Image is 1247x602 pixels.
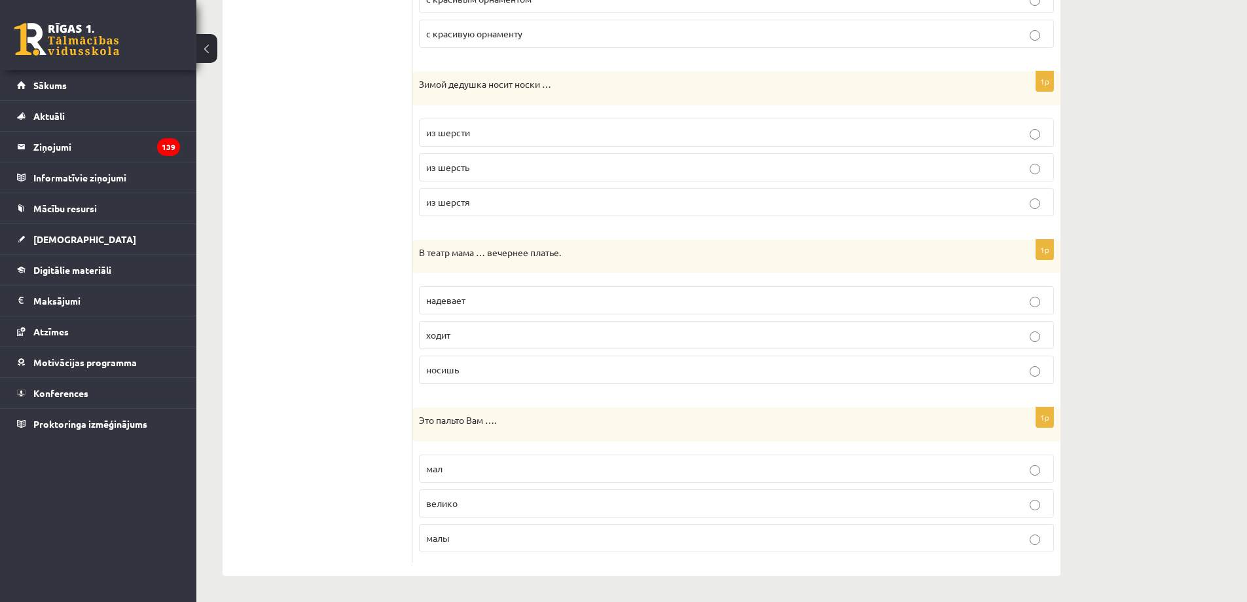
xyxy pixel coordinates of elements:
[33,326,69,337] span: Atzīmes
[33,110,65,122] span: Aktuāli
[17,132,180,162] a: Ziņojumi139
[426,28,522,39] span: с красивую орнаменту
[14,23,119,56] a: Rīgas 1. Tālmācības vidusskola
[33,132,180,162] legend: Ziņojumi
[1030,366,1040,377] input: носишь
[17,224,180,254] a: [DEMOGRAPHIC_DATA]
[33,233,136,245] span: [DEMOGRAPHIC_DATA]
[1030,164,1040,174] input: из шерсть
[1030,129,1040,140] input: из шерсти
[426,126,470,138] span: из шерсти
[1030,535,1040,545] input: малы
[419,246,988,259] p: В театр мама … вечернее платье.
[426,532,450,544] span: малы
[17,409,180,439] a: Proktoringa izmēģinājums
[33,286,180,316] legend: Maksājumi
[17,316,180,347] a: Atzīmes
[33,162,180,193] legend: Informatīvie ziņojumi
[33,418,147,430] span: Proktoringa izmēģinājums
[1036,407,1054,428] p: 1p
[426,462,443,474] span: мал
[33,264,111,276] span: Digitālie materiāli
[17,286,180,316] a: Maksājumi
[419,414,988,427] p: Это пальто Вам ….
[1030,30,1040,41] input: с красивую орнаменту
[1030,500,1040,510] input: велико
[426,329,450,341] span: ходит
[426,294,465,306] span: надевает
[1036,71,1054,92] p: 1p
[1030,198,1040,209] input: из шерстя
[33,356,137,368] span: Motivācijas programma
[17,162,180,193] a: Informatīvie ziņojumi
[17,70,180,100] a: Sākums
[17,378,180,408] a: Konferences
[1030,297,1040,307] input: надевает
[33,202,97,214] span: Mācību resursi
[33,387,88,399] span: Konferences
[426,196,470,208] span: из шерстя
[419,78,988,91] p: Зимой дедушка носит носки …
[17,101,180,131] a: Aktuāli
[33,79,67,91] span: Sākums
[426,364,459,375] span: носишь
[17,193,180,223] a: Mācību resursi
[1030,331,1040,342] input: ходит
[426,497,458,509] span: велико
[17,255,180,285] a: Digitālie materiāli
[17,347,180,377] a: Motivācijas programma
[157,138,180,156] i: 139
[1036,239,1054,260] p: 1p
[1030,465,1040,476] input: мал
[426,161,469,173] span: из шерсть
